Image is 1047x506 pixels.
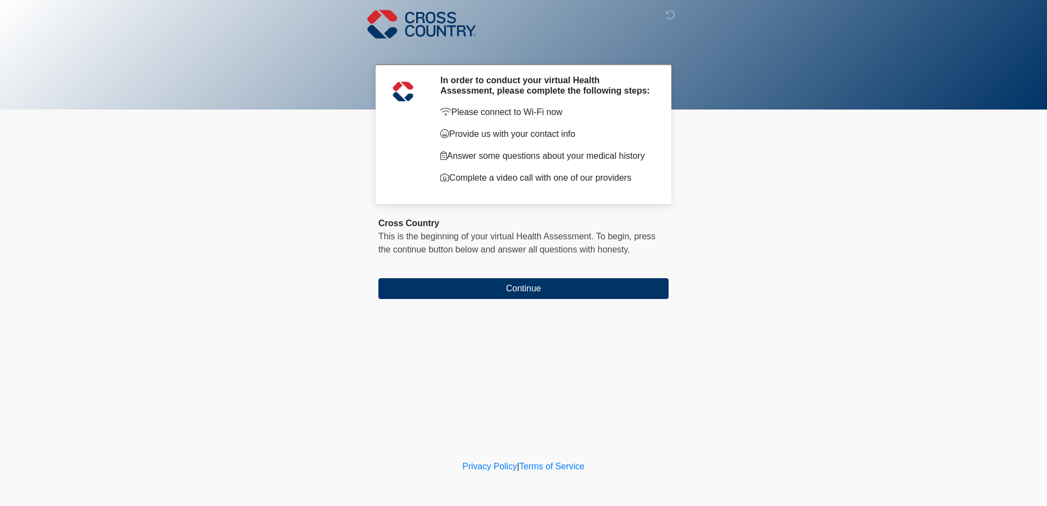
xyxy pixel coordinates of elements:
[463,462,517,471] a: Privacy Policy
[517,462,519,471] a: |
[378,217,669,230] div: Cross Country
[440,150,652,163] p: Answer some questions about your medical history
[519,462,584,471] a: Terms of Service
[440,171,652,185] p: Complete a video call with one of our providers
[378,278,669,299] button: Continue
[596,232,634,241] span: To begin,
[440,75,652,96] h2: In order to conduct your virtual Health Assessment, please complete the following steps:
[378,232,655,254] span: press the continue button below and answer all questions with honesty.
[440,128,652,141] p: Provide us with your contact info
[370,39,677,60] h1: ‎ ‎ ‎
[440,106,652,119] p: Please connect to Wi-Fi now
[367,8,476,40] img: Cross Country Logo
[387,75,419,108] img: Agent Avatar
[378,232,594,241] span: This is the beginning of your virtual Health Assessment.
